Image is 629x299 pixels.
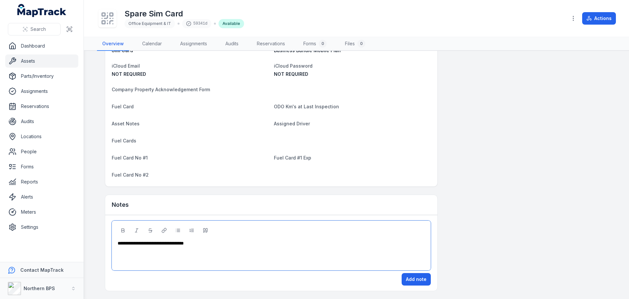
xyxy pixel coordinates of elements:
[117,225,128,236] button: Bold
[5,145,78,158] a: People
[582,12,616,25] button: Actions
[137,37,167,51] a: Calendar
[5,190,78,203] a: Alerts
[5,175,78,188] a: Reports
[220,37,244,51] a: Audits
[112,71,146,77] span: NOT REQUIRED
[112,63,140,69] span: iCloud Email
[219,19,244,28] div: Available
[112,121,140,126] span: Asset Notes
[24,286,55,291] strong: Northern BPS
[5,70,78,83] a: Parts/Inventory
[402,273,431,286] button: Add note
[274,104,339,109] span: ODO Km's at Last Inspection
[274,155,311,160] span: Fuel Card #1 Exp
[5,130,78,143] a: Locations
[97,37,129,51] a: Overview
[5,221,78,234] a: Settings
[175,37,212,51] a: Assignments
[5,115,78,128] a: Audits
[112,104,134,109] span: Fuel Card
[357,40,365,48] div: 0
[274,121,310,126] span: Assigned Driver
[112,138,136,143] span: Fuel Cards
[131,225,142,236] button: Italic
[124,9,244,19] h1: Spare Sim Card
[5,85,78,98] a: Assignments
[298,37,332,51] a: Forms0
[5,100,78,113] a: Reservations
[20,267,64,273] strong: Contact MapTrack
[17,4,67,17] a: MapTrack
[200,225,211,236] button: Blockquote
[186,225,197,236] button: Ordered List
[112,87,210,92] span: Company Property Acknowledgement Form
[5,160,78,173] a: Forms
[172,225,183,236] button: Bulleted List
[274,71,308,77] span: NOT REQUIRED
[145,225,156,236] button: Strikethrough
[182,19,211,28] div: 59341d
[252,37,290,51] a: Reservations
[30,26,46,32] span: Search
[128,21,171,26] span: Office Equipment & IT
[274,63,313,69] span: iCloud Password
[340,37,371,51] a: Files0
[319,40,327,48] div: 0
[5,39,78,53] a: Dashboard
[112,155,148,160] span: Fuel Card No #1
[112,200,129,209] h3: Notes
[159,225,170,236] button: Link
[5,205,78,219] a: Meters
[5,54,78,68] a: Assets
[8,23,61,35] button: Search
[112,172,149,178] span: Fuel Card No #2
